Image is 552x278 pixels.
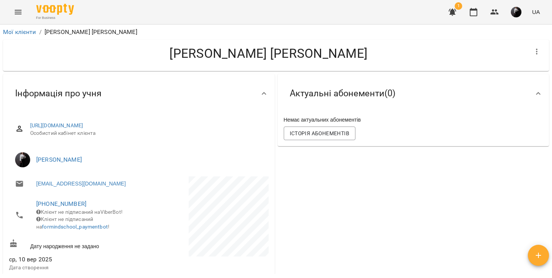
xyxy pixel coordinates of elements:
[9,264,137,272] p: Дата створення
[9,3,27,21] button: Menu
[36,4,74,15] img: Voopty Logo
[529,5,543,19] button: UA
[36,216,109,230] span: Клієнт не підписаний на !
[36,180,126,187] a: [EMAIL_ADDRESS][DOMAIN_NAME]
[3,28,36,36] a: Мої клієнти
[42,224,108,230] a: formindschool_paymentbot
[8,238,139,252] div: Дату народження не задано
[511,7,521,17] img: 221398f9b76cea843ea066afa9f58774.jpeg
[532,8,540,16] span: UA
[284,127,355,140] button: Історія абонементів
[36,156,82,163] a: [PERSON_NAME]
[45,28,137,37] p: [PERSON_NAME] [PERSON_NAME]
[9,255,137,264] span: ср, 10 вер 2025
[15,152,30,167] img: Анастасія Ніколаєвських
[282,114,545,125] div: Немає актуальних абонементів
[30,122,83,128] a: [URL][DOMAIN_NAME]
[455,2,462,10] span: 1
[3,28,549,37] nav: breadcrumb
[30,130,263,137] span: Особистий кабінет клієнта
[36,15,74,20] span: For Business
[290,129,349,138] span: Історія абонементів
[9,46,528,61] h4: [PERSON_NAME] [PERSON_NAME]
[290,88,395,99] span: Актуальні абонементи ( 0 )
[15,88,101,99] span: Інформація про учня
[3,74,275,113] div: Інформація про учня
[36,200,86,207] a: [PHONE_NUMBER]
[278,74,549,113] div: Актуальні абонементи(0)
[39,28,42,37] li: /
[36,209,123,215] span: Клієнт не підписаний на ViberBot!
